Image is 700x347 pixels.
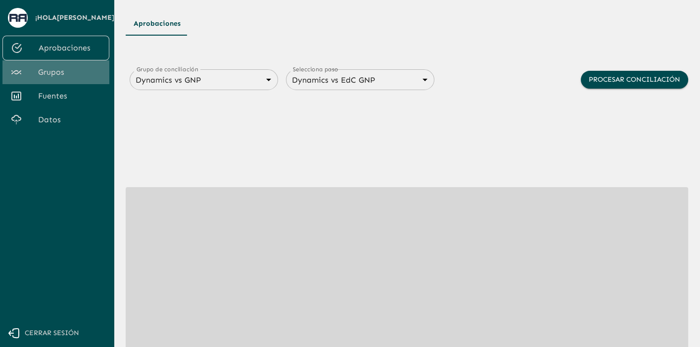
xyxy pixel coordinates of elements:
div: Dynamics vs GNP [130,73,278,87]
button: Procesar conciliación [581,71,688,89]
a: Grupos [2,60,109,84]
span: Cerrar sesión [25,327,79,340]
button: Aprobaciones [126,12,188,36]
span: Datos [38,114,101,126]
span: ¡Hola [PERSON_NAME] ! [35,12,117,24]
span: Aprobaciones [39,42,101,54]
a: Aprobaciones [2,36,109,60]
div: Tipos de Movimientos [126,12,688,36]
span: Fuentes [38,90,101,102]
label: Grupo de conciliación [137,65,198,73]
span: Grupos [38,66,101,78]
a: Fuentes [2,84,109,108]
label: Selecciona paso [293,65,338,73]
a: Datos [2,108,109,132]
div: Dynamics vs EdC GNP [286,73,434,87]
img: avatar [9,14,27,21]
